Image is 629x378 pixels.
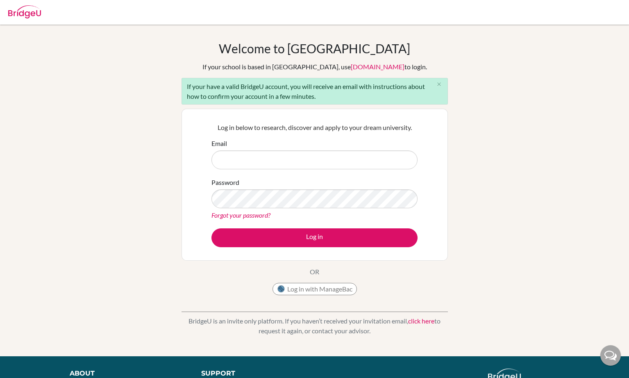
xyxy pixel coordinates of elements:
p: BridgeU is an invite only platform. If you haven’t received your invitation email, to request it ... [182,316,448,336]
label: Password [211,178,239,187]
h1: Welcome to [GEOGRAPHIC_DATA] [219,41,410,56]
p: Log in below to research, discover and apply to your dream university. [211,123,418,132]
button: Log in [211,228,418,247]
a: [DOMAIN_NAME] [351,63,404,71]
button: Log in with ManageBac [272,283,357,295]
img: Bridge-U [8,5,41,18]
button: Close [431,78,447,91]
i: close [436,81,442,87]
p: OR [310,267,319,277]
div: If your have a valid BridgeU account, you will receive an email with instructions about how to co... [182,78,448,105]
a: click here [408,317,434,325]
div: If your school is based in [GEOGRAPHIC_DATA], use to login. [202,62,427,72]
label: Email [211,139,227,148]
a: Forgot your password? [211,211,270,219]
